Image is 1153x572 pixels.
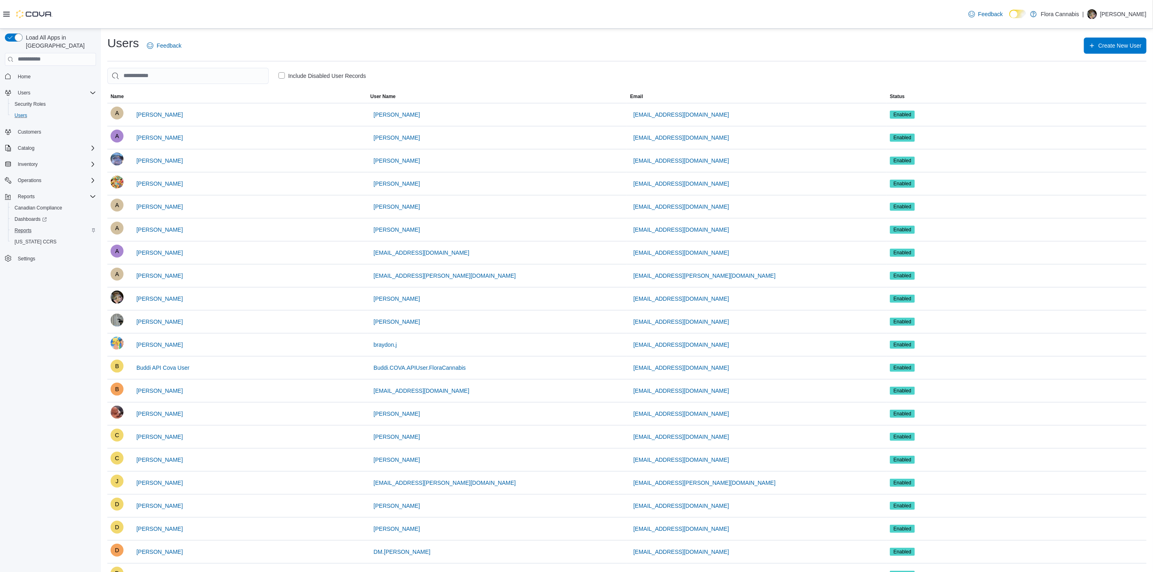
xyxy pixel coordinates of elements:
span: [EMAIL_ADDRESS][DOMAIN_NAME] [634,157,729,165]
span: [PERSON_NAME] [374,525,420,533]
button: [PERSON_NAME] [370,406,423,422]
span: Customers [15,127,96,137]
span: Users [15,112,27,119]
span: B [115,383,119,396]
div: Buddi [111,360,123,373]
div: Ayden [111,153,123,166]
span: [PERSON_NAME] [374,157,420,165]
button: [PERSON_NAME] [133,199,186,215]
button: [EMAIL_ADDRESS][DOMAIN_NAME] [630,245,732,261]
button: Reports [8,225,99,236]
span: [PERSON_NAME] [136,295,183,303]
div: Ashlyn [111,199,123,212]
button: Inventory [2,159,99,170]
div: Ashtyn [111,268,123,281]
button: Create New User [1084,38,1147,54]
span: [PERSON_NAME] [136,203,183,211]
button: [EMAIL_ADDRESS][DOMAIN_NAME] [630,291,732,307]
span: Enabled [890,157,915,165]
button: [PERSON_NAME] [133,268,186,284]
button: [PERSON_NAME] [133,498,186,514]
a: Feedback [965,6,1006,22]
span: Feedback [978,10,1003,18]
a: [US_STATE] CCRS [11,237,60,247]
button: Buddi API Cova User [133,360,193,376]
span: Inventory [18,161,38,168]
span: Canadian Compliance [15,205,62,211]
button: Users [15,88,33,98]
span: D [115,521,119,534]
div: Delaney [111,544,123,557]
button: [EMAIL_ADDRESS][DOMAIN_NAME] [630,337,732,353]
button: Security Roles [8,98,99,110]
button: [EMAIL_ADDRESS][DOMAIN_NAME] [630,544,732,560]
span: [EMAIL_ADDRESS][DOMAIN_NAME] [634,249,729,257]
button: Catalog [2,142,99,154]
p: [PERSON_NAME] [1100,9,1147,19]
span: Enabled [894,502,911,509]
input: Dark Mode [1009,10,1026,18]
button: [PERSON_NAME] [133,107,186,123]
button: [PERSON_NAME] [133,429,186,445]
span: D [115,544,119,557]
span: A [115,130,119,142]
span: [PERSON_NAME] [374,111,420,119]
span: Enabled [894,456,911,463]
button: [PERSON_NAME] [370,452,423,468]
button: [PERSON_NAME] [370,521,423,537]
span: Enabled [894,341,911,348]
button: Home [2,71,99,82]
div: Clint [111,452,123,465]
span: [EMAIL_ADDRESS][PERSON_NAME][DOMAIN_NAME] [374,479,516,487]
span: D [115,498,119,511]
button: [PERSON_NAME] [370,130,423,146]
button: [PERSON_NAME] [370,429,423,445]
span: Enabled [890,226,915,234]
span: Enabled [894,226,911,233]
span: [PERSON_NAME] [374,134,420,142]
span: [EMAIL_ADDRESS][PERSON_NAME][DOMAIN_NAME] [634,479,776,487]
div: Claire [111,406,123,419]
span: [PERSON_NAME] [136,456,183,464]
span: Enabled [894,180,911,187]
span: [PERSON_NAME] [374,410,420,418]
button: [EMAIL_ADDRESS][DOMAIN_NAME] [630,107,732,123]
span: Enabled [894,433,911,440]
span: [EMAIL_ADDRESS][DOMAIN_NAME] [634,548,729,556]
span: Buddi API Cova User [136,364,190,372]
span: Users [15,88,96,98]
span: Enabled [894,134,911,141]
span: [PERSON_NAME] [374,226,420,234]
span: Security Roles [15,101,46,107]
button: [PERSON_NAME] [133,544,186,560]
span: [EMAIL_ADDRESS][PERSON_NAME][DOMAIN_NAME] [374,272,516,280]
span: [PERSON_NAME] [136,157,183,165]
button: [PERSON_NAME] [133,291,186,307]
button: [PERSON_NAME] [370,222,423,238]
button: Reports [15,192,38,201]
span: [PERSON_NAME] [136,479,183,487]
span: Status [890,93,905,100]
a: Security Roles [11,99,49,109]
div: Brandon [111,383,123,396]
div: Brodie Newman [1087,9,1097,19]
span: Home [15,71,96,82]
button: [EMAIL_ADDRESS][DOMAIN_NAME] [370,245,473,261]
span: [PERSON_NAME] [136,525,183,533]
span: Enabled [890,341,915,349]
span: B [115,360,119,373]
button: [EMAIL_ADDRESS][DOMAIN_NAME] [630,199,732,215]
span: Buddi.COVA.APIUser.FloraCannabis [374,364,466,372]
span: Enabled [894,364,911,371]
button: Catalog [15,143,38,153]
button: Operations [2,175,99,186]
span: Washington CCRS [11,237,96,247]
span: Home [18,73,31,80]
button: [EMAIL_ADDRESS][DOMAIN_NAME] [630,429,732,445]
button: [PERSON_NAME] [133,521,186,537]
span: Settings [18,256,35,262]
button: [EMAIL_ADDRESS][PERSON_NAME][DOMAIN_NAME] [630,475,779,491]
button: Buddi.COVA.APIUser.FloraCannabis [370,360,469,376]
span: [EMAIL_ADDRESS][DOMAIN_NAME] [634,341,729,349]
span: [EMAIL_ADDRESS][DOMAIN_NAME] [634,295,729,303]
